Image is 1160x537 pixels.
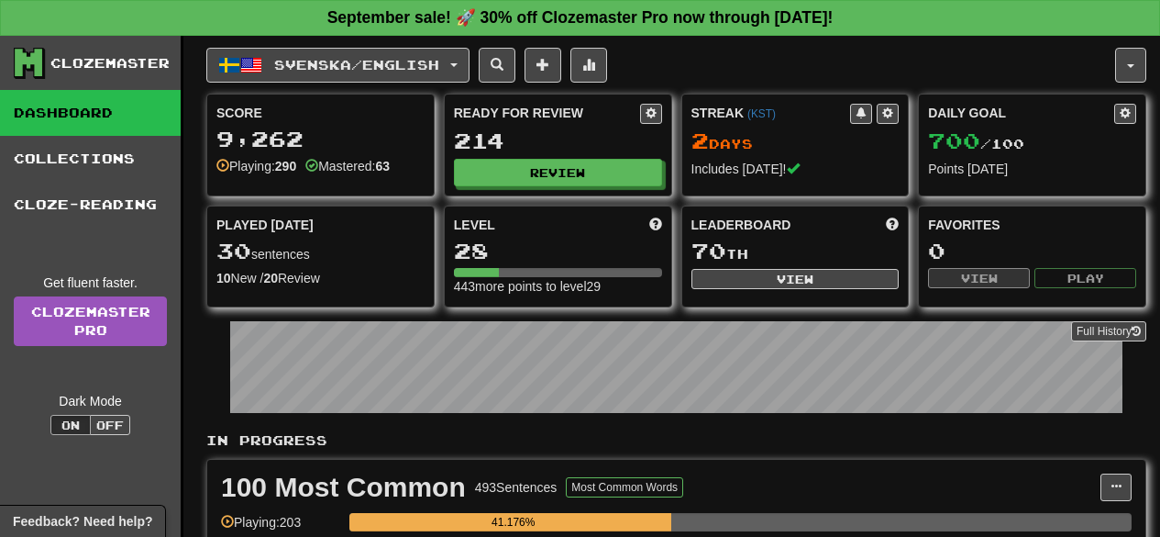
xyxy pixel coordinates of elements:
div: Score [216,104,425,122]
strong: 290 [275,159,296,173]
div: Dark Mode [14,392,167,410]
a: ClozemasterPro [14,296,167,346]
div: Streak [691,104,851,122]
span: Svenska / English [274,57,439,73]
div: Points [DATE] [928,160,1136,178]
div: 214 [454,129,662,152]
div: 41.176% [355,513,671,531]
button: Search sentences [479,48,515,83]
button: Add sentence to collection [525,48,561,83]
p: In Progress [206,431,1146,450]
strong: 20 [263,271,278,285]
div: Playing: [216,157,296,175]
button: Review [454,159,662,186]
div: Get fluent faster. [14,274,167,292]
button: Svenska/English [206,48,470,83]
div: Includes [DATE]! [691,160,900,178]
span: Score more points to level up [649,216,662,234]
a: (KST) [747,107,776,120]
div: New / Review [216,269,425,287]
button: Most Common Words [566,477,683,498]
button: Full History [1071,321,1146,341]
div: Favorites [928,216,1136,234]
div: 493 Sentences [475,478,558,497]
button: Play [1034,268,1136,288]
span: 700 [928,128,980,153]
button: On [50,415,91,435]
div: 443 more points to level 29 [454,277,662,296]
div: 100 Most Common [221,474,466,501]
div: Daily Goal [928,104,1114,124]
div: Ready for Review [454,104,640,122]
button: View [928,268,1030,288]
strong: 63 [375,159,390,173]
span: 30 [216,238,251,263]
span: / 100 [928,136,1024,151]
span: This week in points, UTC [886,216,899,234]
div: Clozemaster [50,54,170,73]
span: 2 [691,128,709,153]
div: Mastered: [305,157,390,175]
span: Level [454,216,495,234]
div: 9,262 [216,128,425,151]
span: Leaderboard [691,216,791,234]
div: Day s [691,129,900,153]
span: Played [DATE] [216,216,314,234]
button: View [691,269,900,289]
span: 70 [691,238,726,263]
strong: September sale! 🚀 30% off Clozemaster Pro now through [DATE]! [327,8,834,27]
div: 0 [928,240,1136,263]
button: More stats [570,48,607,83]
div: th [691,240,900,263]
div: 28 [454,240,662,263]
button: Off [90,415,130,435]
span: Open feedback widget [13,512,152,531]
div: sentences [216,240,425,263]
strong: 10 [216,271,231,285]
